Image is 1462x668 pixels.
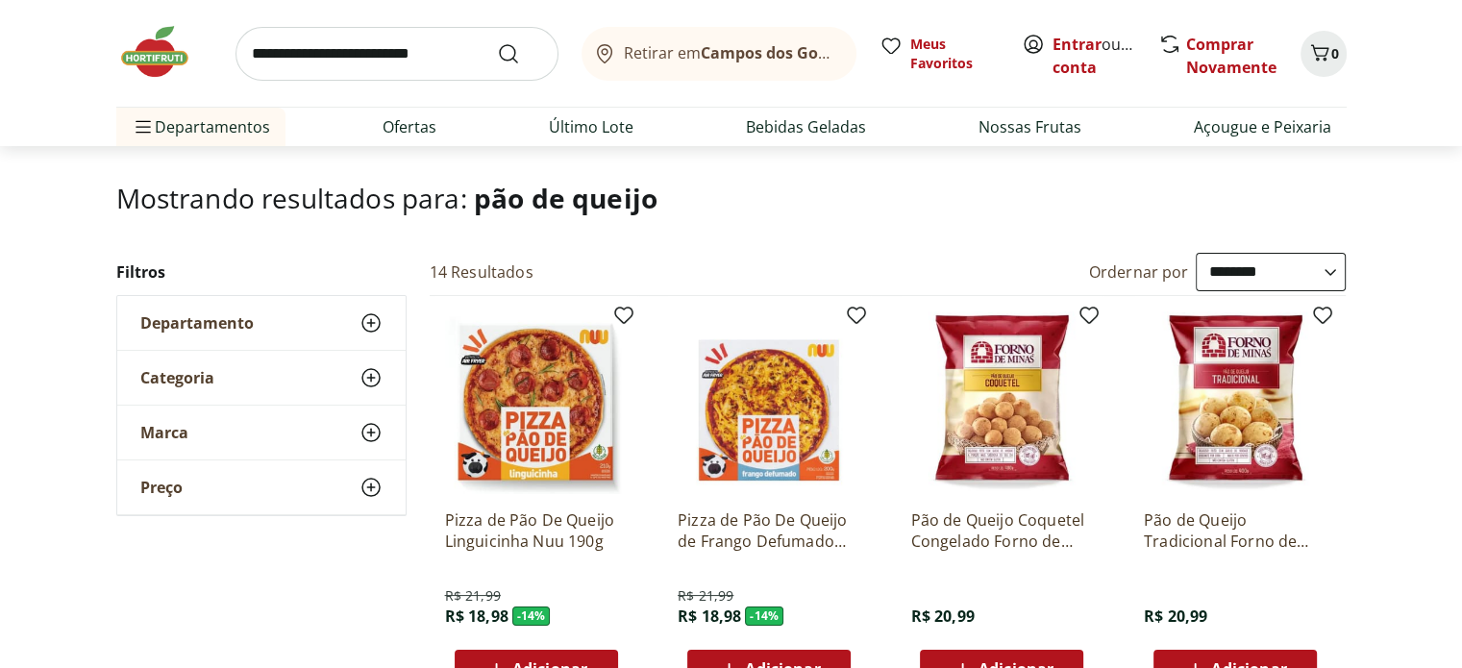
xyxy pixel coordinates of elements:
[979,115,1081,138] a: Nossas Frutas
[1053,33,1138,79] span: ou
[880,35,999,73] a: Meus Favoritos
[132,104,155,150] button: Menu
[512,606,551,626] span: - 14 %
[910,35,999,73] span: Meus Favoritos
[910,606,974,627] span: R$ 20,99
[430,261,533,283] h2: 14 Resultados
[678,586,733,606] span: R$ 21,99
[116,253,407,291] h2: Filtros
[235,27,558,81] input: search
[910,509,1093,552] a: Pão de Queijo Coquetel Congelado Forno de Minas 400g
[746,115,866,138] a: Bebidas Geladas
[140,423,188,442] span: Marca
[1089,261,1189,283] label: Ordernar por
[678,311,860,494] img: Pizza de Pão De Queijo de Frango Defumado Nuu 190g
[140,368,214,387] span: Categoria
[1144,311,1326,494] img: Pão de Queijo Tradicional Forno de Minas 400g
[1301,31,1347,77] button: Carrinho
[117,351,406,405] button: Categoria
[549,115,633,138] a: Último Lote
[1053,34,1102,55] a: Entrar
[445,509,628,552] a: Pizza de Pão De Queijo Linguicinha Nuu 190g
[678,509,860,552] a: Pizza de Pão De Queijo de Frango Defumado Nuu 190g
[1331,44,1339,62] span: 0
[701,42,1050,63] b: Campos dos Goytacazes/[GEOGRAPHIC_DATA]
[624,44,836,62] span: Retirar em
[140,478,183,497] span: Preço
[1144,509,1326,552] a: Pão de Queijo Tradicional Forno de Minas 400g
[1194,115,1331,138] a: Açougue e Peixaria
[1144,606,1207,627] span: R$ 20,99
[678,606,741,627] span: R$ 18,98
[910,311,1093,494] img: Pão de Queijo Coquetel Congelado Forno de Minas 400g
[1186,34,1276,78] a: Comprar Novamente
[445,606,508,627] span: R$ 18,98
[116,23,212,81] img: Hortifruti
[1053,34,1158,78] a: Criar conta
[582,27,856,81] button: Retirar emCampos dos Goytacazes/[GEOGRAPHIC_DATA]
[117,406,406,459] button: Marca
[445,311,628,494] img: Pizza de Pão De Queijo Linguicinha Nuu 190g
[117,296,406,350] button: Departamento
[383,115,436,138] a: Ofertas
[497,42,543,65] button: Submit Search
[132,104,270,150] span: Departamentos
[117,460,406,514] button: Preço
[140,313,254,333] span: Departamento
[745,606,783,626] span: - 14 %
[474,180,657,216] span: pão de queijo
[116,183,1347,213] h1: Mostrando resultados para:
[445,586,501,606] span: R$ 21,99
